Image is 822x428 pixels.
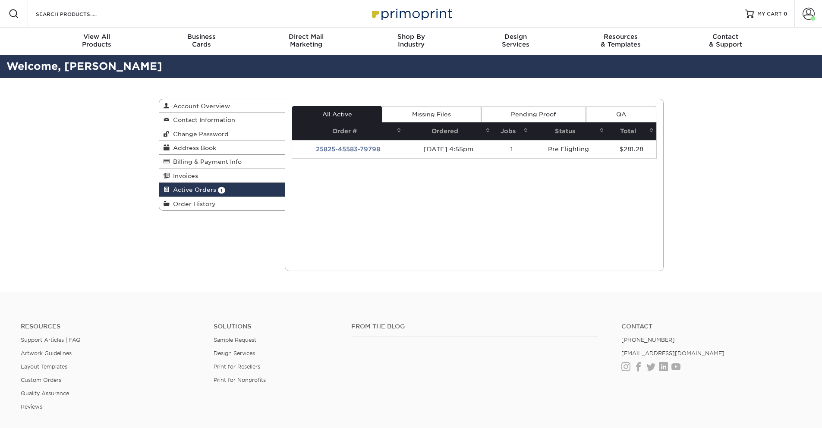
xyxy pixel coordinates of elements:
[493,140,530,158] td: 1
[292,106,382,122] a: All Active
[568,33,673,48] div: & Templates
[351,323,598,330] h4: From the Blog
[170,103,230,109] span: Account Overview
[382,106,481,122] a: Missing Files
[673,33,778,41] span: Contact
[214,363,260,370] a: Print for Resellers
[21,390,69,397] a: Quality Assurance
[757,10,782,18] span: MY CART
[586,106,656,122] a: QA
[673,28,778,55] a: Contact& Support
[254,33,359,48] div: Marketing
[359,28,463,55] a: Shop ByIndustry
[531,140,607,158] td: Pre Flighting
[368,4,454,23] img: Primoprint
[170,172,198,179] span: Invoices
[21,403,42,410] a: Reviews
[21,337,81,343] a: Support Articles | FAQ
[254,33,359,41] span: Direct Mail
[531,122,607,140] th: Status
[44,33,149,48] div: Products
[170,200,216,207] span: Order History
[149,33,254,48] div: Cards
[159,169,285,183] a: Invoices
[359,33,463,48] div: Industry
[493,122,530,140] th: Jobs
[463,33,568,48] div: Services
[159,113,285,127] a: Contact Information
[21,363,67,370] a: Layout Templates
[214,350,255,356] a: Design Services
[463,28,568,55] a: DesignServices
[292,122,404,140] th: Order #
[159,155,285,169] a: Billing & Payment Info
[254,28,359,55] a: Direct MailMarketing
[159,197,285,210] a: Order History
[214,323,338,330] h4: Solutions
[621,337,675,343] a: [PHONE_NUMBER]
[149,28,254,55] a: BusinessCards
[149,33,254,41] span: Business
[44,28,149,55] a: View AllProducts
[21,323,201,330] h4: Resources
[159,99,285,113] a: Account Overview
[21,377,61,383] a: Custom Orders
[159,183,285,197] a: Active Orders 1
[359,33,463,41] span: Shop By
[170,116,235,123] span: Contact Information
[292,140,404,158] td: 25825-45583-79798
[159,127,285,141] a: Change Password
[568,28,673,55] a: Resources& Templates
[170,131,229,137] span: Change Password
[607,140,656,158] td: $281.28
[568,33,673,41] span: Resources
[404,122,493,140] th: Ordered
[170,144,216,151] span: Address Book
[214,377,266,383] a: Print for Nonprofits
[673,33,778,48] div: & Support
[214,337,256,343] a: Sample Request
[170,186,216,193] span: Active Orders
[21,350,72,356] a: Artwork Guidelines
[159,141,285,155] a: Address Book
[621,323,801,330] a: Contact
[218,187,225,194] span: 1
[170,158,242,165] span: Billing & Payment Info
[784,11,787,17] span: 0
[621,350,724,356] a: [EMAIL_ADDRESS][DOMAIN_NAME]
[607,122,656,140] th: Total
[35,9,119,19] input: SEARCH PRODUCTS.....
[44,33,149,41] span: View All
[404,140,493,158] td: [DATE] 4:55pm
[463,33,568,41] span: Design
[481,106,586,122] a: Pending Proof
